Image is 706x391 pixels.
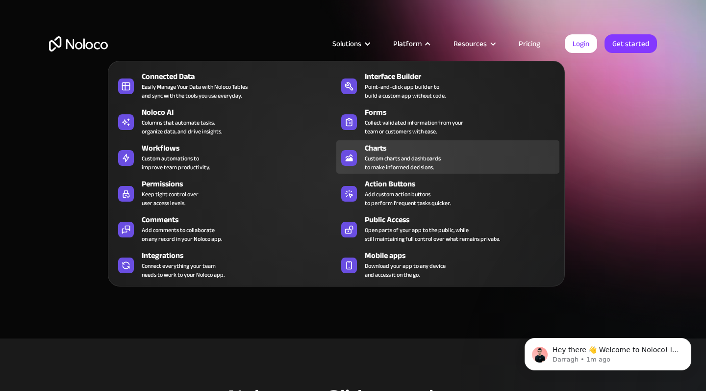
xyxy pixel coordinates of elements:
[336,69,559,102] a: Interface BuilderPoint-and-click app builder tobuild a custom app without code.
[142,142,341,154] div: Workflows
[365,71,564,82] div: Interface Builder
[381,37,441,50] div: Platform
[510,317,706,386] iframe: Intercom notifications message
[142,106,341,118] div: Noloco AI
[393,37,422,50] div: Platform
[142,226,222,243] div: Add comments to collaborate on any record in your Noloco app.
[142,190,199,208] div: Keep tight control over user access levels.
[142,214,341,226] div: Comments
[336,248,559,281] a: Mobile appsDownload your app to any deviceand access it on the go.
[320,37,381,50] div: Solutions
[336,140,559,174] a: ChartsCustom charts and dashboardsto make informed decisions.
[565,34,597,53] a: Login
[142,118,222,136] div: Columns that automate tasks, organize data, and drive insights.
[142,154,210,172] div: Custom automations to improve team productivity.
[336,104,559,138] a: FormsCollect validated information from yourteam or customers with ease.
[365,214,564,226] div: Public Access
[113,176,336,209] a: PermissionsKeep tight control overuser access levels.
[365,154,441,172] div: Custom charts and dashboards to make informed decisions.
[49,114,657,173] h1: Noloco vs. Glide: Which App Builder is Right for You?
[113,212,336,245] a: CommentsAdd comments to collaborateon any record in your Noloco app.
[142,250,341,261] div: Integrations
[365,106,564,118] div: Forms
[113,104,336,138] a: Noloco AIColumns that automate tasks,organize data, and drive insights.
[113,140,336,174] a: WorkflowsCustom automations toimprove team productivity.
[108,47,565,287] nav: Platform
[605,34,657,53] a: Get started
[454,37,487,50] div: Resources
[332,37,361,50] div: Solutions
[49,36,108,52] a: home
[365,142,564,154] div: Charts
[365,82,446,100] div: Point-and-click app builder to build a custom app without code.
[113,69,336,102] a: Connected DataEasily Manage Your Data with Noloco Tablesand sync with the tools you use everyday.
[365,226,500,243] div: Open parts of your app to the public, while still maintaining full control over what remains priv...
[142,71,341,82] div: Connected Data
[441,37,506,50] div: Resources
[142,261,225,279] div: Connect everything your team needs to work to your Noloco app.
[142,178,341,190] div: Permissions
[365,261,446,279] span: Download your app to any device and access it on the go.
[336,212,559,245] a: Public AccessOpen parts of your app to the public, whilestill maintaining full control over what ...
[365,118,463,136] div: Collect validated information from your team or customers with ease.
[365,250,564,261] div: Mobile apps
[365,190,451,208] div: Add custom action buttons to perform frequent tasks quicker.
[336,176,559,209] a: Action ButtonsAdd custom action buttonsto perform frequent tasks quicker.
[142,82,248,100] div: Easily Manage Your Data with Noloco Tables and sync with the tools you use everyday.
[506,37,553,50] a: Pricing
[113,248,336,281] a: IntegrationsConnect everything your teamneeds to work to your Noloco app.
[365,178,564,190] div: Action Buttons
